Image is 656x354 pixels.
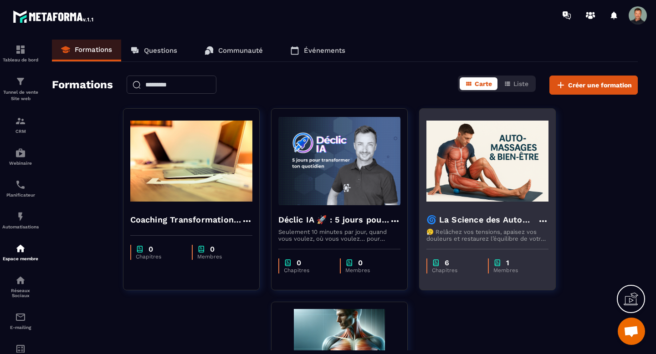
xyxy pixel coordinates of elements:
[2,325,39,330] p: E-mailing
[284,267,331,273] p: Chapitres
[271,108,419,302] a: formation-backgroundDéclic IA 🚀 : 5 jours pour transformer ton quotidienSeulement 10 minutes par ...
[2,256,39,261] p: Espace membre
[297,258,301,267] p: 0
[123,108,271,302] a: formation-backgroundCoaching Transformationnelchapter0Chapitreschapter0Membres
[15,275,26,286] img: social-network
[2,69,39,109] a: formationformationTunnel de vente Site web
[2,236,39,268] a: automationsautomationsEspace membre
[498,77,534,90] button: Liste
[2,172,39,204] a: schedulerschedulerPlanificateur
[460,77,497,90] button: Carte
[15,147,26,158] img: automations
[281,40,354,61] a: Événements
[618,318,645,345] div: Ouvrir le chat
[2,305,39,337] a: emailemailE-mailing
[197,253,243,260] p: Membres
[130,116,252,207] img: formation-background
[2,204,39,236] a: automationsautomationsAutomatisations
[345,258,354,267] img: chapter
[75,46,112,54] p: Formations
[136,245,144,253] img: chapter
[475,80,492,87] span: Carte
[493,267,539,273] p: Membres
[52,40,121,61] a: Formations
[568,81,632,90] span: Créer une formation
[2,192,39,197] p: Planificateur
[2,224,39,229] p: Automatisations
[15,312,26,323] img: email
[284,258,292,267] img: chapter
[15,179,26,190] img: scheduler
[136,253,183,260] p: Chapitres
[2,141,39,172] a: automationsautomationsWebinaire
[144,46,177,55] p: Questions
[2,57,39,62] p: Tableau de bord
[506,258,509,267] p: 1
[549,76,638,95] button: Créer une formation
[345,267,391,273] p: Membres
[121,40,186,61] a: Questions
[195,40,272,61] a: Communauté
[358,258,363,267] p: 0
[419,108,567,302] a: formation-background🌀 La Science des Automassages – Libère ton corps, apaise tes douleurs, retrou...
[493,258,502,267] img: chapter
[130,213,241,226] h4: Coaching Transformationnel
[149,245,153,253] p: 0
[304,46,345,55] p: Événements
[278,228,400,242] p: Seulement 10 minutes par jour, quand vous voulez, où vous voulez… pour gagner du temps ⏳, réduire...
[15,243,26,254] img: automations
[2,37,39,69] a: formationformationTableau de bord
[2,268,39,305] a: social-networksocial-networkRéseaux Sociaux
[278,116,400,207] img: formation-background
[2,161,39,166] p: Webinaire
[445,258,449,267] p: 6
[513,80,528,87] span: Liste
[2,288,39,298] p: Réseaux Sociaux
[15,116,26,126] img: formation
[15,211,26,222] img: automations
[432,267,479,273] p: Chapitres
[197,245,205,253] img: chapter
[426,213,538,226] h4: 🌀 La Science des Automassages – Libère ton corps, apaise tes douleurs, retrouve ton équilibre
[2,129,39,134] p: CRM
[15,76,26,87] img: formation
[13,8,95,25] img: logo
[15,44,26,55] img: formation
[426,228,548,242] p: 😮‍💨 Relâchez vos tensions, apaisez vos douleurs et restaurez l’équilibre de votre corps ⏱️ En moi...
[426,116,548,207] img: formation-background
[210,245,215,253] p: 0
[278,213,389,226] h4: Déclic IA 🚀 : 5 jours pour transformer ton quotidien
[218,46,263,55] p: Communauté
[2,89,39,102] p: Tunnel de vente Site web
[2,109,39,141] a: formationformationCRM
[52,76,113,95] h2: Formations
[432,258,440,267] img: chapter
